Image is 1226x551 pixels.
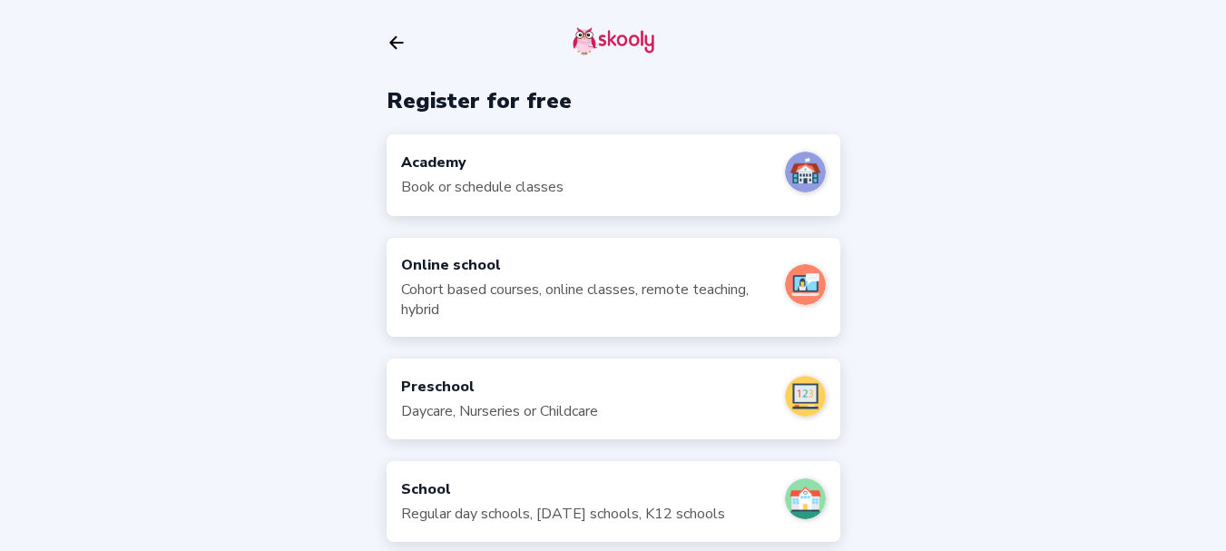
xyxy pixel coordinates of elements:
div: Book or schedule classes [401,177,564,197]
div: School [401,479,725,499]
div: Online school [401,255,770,275]
img: skooly-logo.png [573,26,654,55]
div: Daycare, Nurseries or Childcare [401,401,598,421]
div: Preschool [401,377,598,397]
button: arrow back outline [387,33,407,53]
div: Register for free [387,86,840,115]
div: Regular day schools, [DATE] schools, K12 schools [401,504,725,524]
div: Cohort based courses, online classes, remote teaching, hybrid [401,280,770,320]
div: Academy [401,153,564,172]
